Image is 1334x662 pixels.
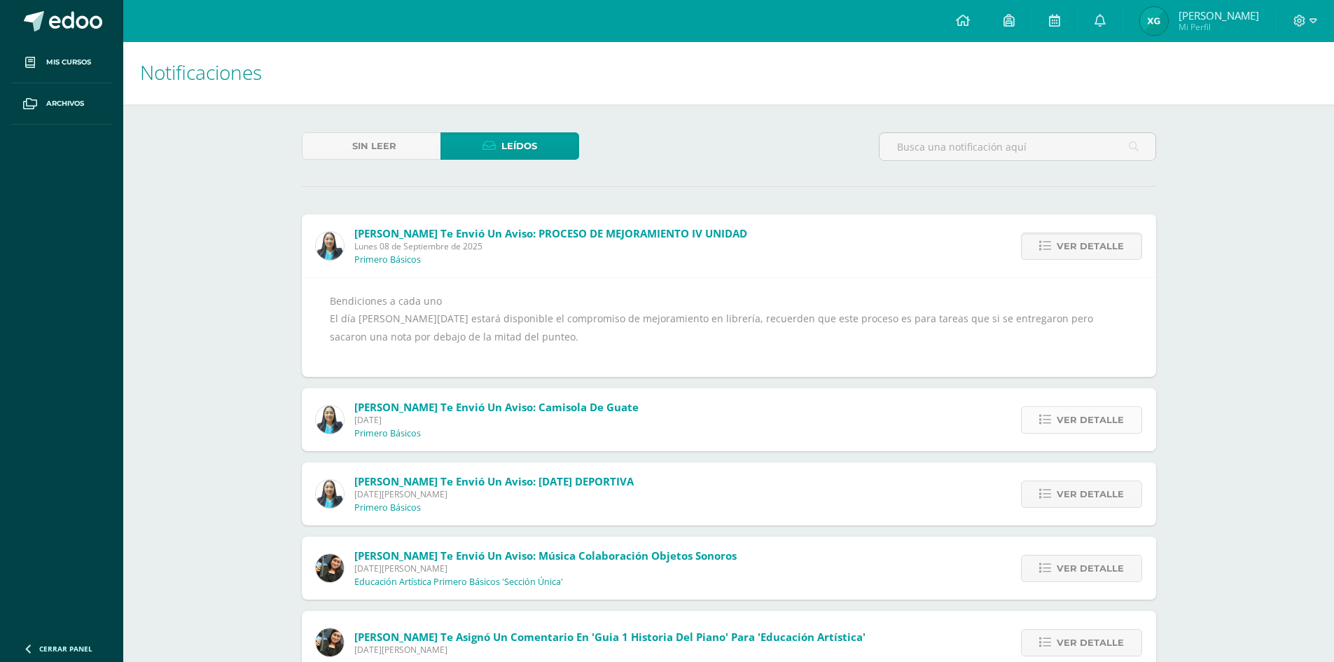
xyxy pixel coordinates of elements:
span: [PERSON_NAME] te envió un aviso: Camisola de Guate [354,400,639,414]
span: [DATE][PERSON_NAME] [354,488,634,500]
span: Archivos [46,98,84,109]
span: Notificaciones [140,59,262,85]
img: 49168807a2b8cca0ef2119beca2bd5ad.png [316,232,344,260]
p: Primero Básicos [354,502,421,513]
a: Sin leer [302,132,440,160]
img: 49168807a2b8cca0ef2119beca2bd5ad.png [316,480,344,508]
span: [DATE] [354,414,639,426]
span: [PERSON_NAME] te envió un aviso: PROCESO DE MEJORAMIENTO IV UNIDAD [354,226,747,240]
a: Leídos [440,132,579,160]
div: Bendiciones a cada uno El día [PERSON_NAME][DATE] estará disponible el compromiso de mejoramiento... [330,292,1128,363]
span: [DATE][PERSON_NAME] [354,644,866,656]
span: [PERSON_NAME] te envió un aviso: Música colaboración objetos sonoros [354,549,737,563]
span: Mi Perfil [1179,21,1259,33]
a: Mis cursos [11,42,112,83]
span: Lunes 08 de Septiembre de 2025 [354,240,747,252]
p: Primero Básicos [354,254,421,266]
img: 83e7cf6e796d57b8bd93183efde389e2.png [1140,7,1168,35]
a: Archivos [11,83,112,125]
span: Sin leer [352,133,396,159]
span: Mis cursos [46,57,91,68]
span: Ver detalle [1057,556,1124,581]
input: Busca una notificación aquí [880,133,1155,160]
span: [PERSON_NAME] te asignó un comentario en 'Guia 1 Historia del piano' para 'Educación Artística' [354,630,866,644]
span: Leídos [501,133,537,159]
span: Ver detalle [1057,630,1124,656]
p: Educación Artística Primero Básicos 'Sección Única' [354,577,563,588]
span: Ver detalle [1057,233,1124,259]
span: [PERSON_NAME] [1179,8,1259,22]
img: afbb90b42ddb8510e0c4b806fbdf27cc.png [316,628,344,656]
span: [PERSON_NAME] te envió un aviso: [DATE] DEPORTIVA [354,474,634,488]
img: 49168807a2b8cca0ef2119beca2bd5ad.png [316,406,344,434]
p: Primero Básicos [354,428,421,439]
img: afbb90b42ddb8510e0c4b806fbdf27cc.png [316,554,344,582]
span: Ver detalle [1057,481,1124,507]
span: Ver detalle [1057,407,1124,433]
span: Cerrar panel [39,644,92,654]
span: [DATE][PERSON_NAME] [354,563,737,574]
